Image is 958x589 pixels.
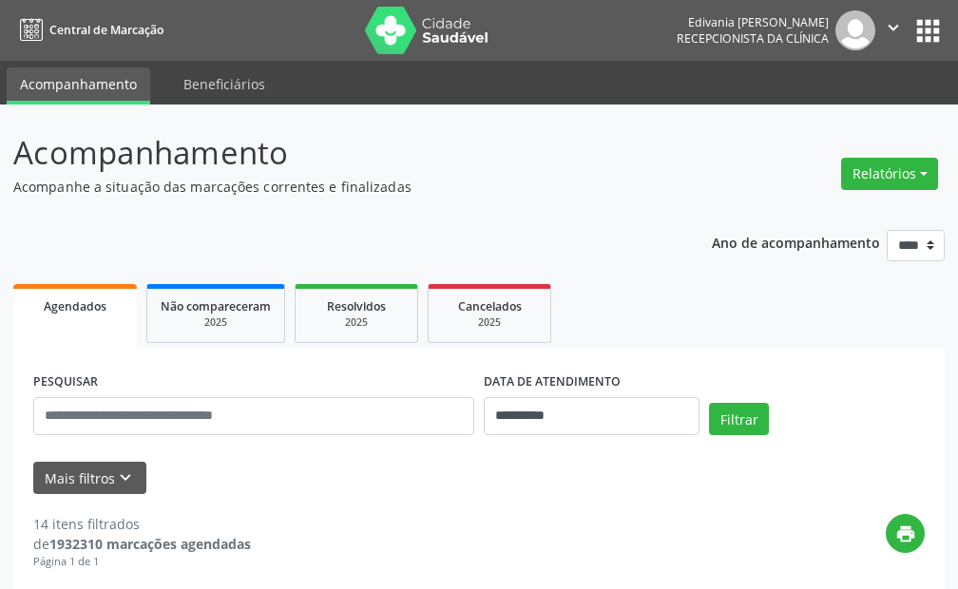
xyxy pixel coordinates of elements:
[835,10,875,50] img: img
[33,514,251,534] div: 14 itens filtrados
[458,298,522,314] span: Cancelados
[170,67,278,101] a: Beneficiários
[161,315,271,330] div: 2025
[886,514,925,553] button: print
[33,462,146,495] button: Mais filtroskeyboard_arrow_down
[911,14,945,47] button: apps
[875,10,911,50] button: 
[44,298,106,314] span: Agendados
[33,368,98,397] label: PESQUISAR
[13,129,665,177] p: Acompanhamento
[115,467,136,488] i: keyboard_arrow_down
[677,30,829,47] span: Recepcionista da clínica
[33,534,251,554] div: de
[883,17,904,38] i: 
[49,535,251,553] strong: 1932310 marcações agendadas
[677,14,829,30] div: Edivania [PERSON_NAME]
[13,14,163,46] a: Central de Marcação
[33,554,251,570] div: Página 1 de 1
[484,368,621,397] label: DATA DE ATENDIMENTO
[13,177,665,197] p: Acompanhe a situação das marcações correntes e finalizadas
[895,523,916,544] i: print
[7,67,150,104] a: Acompanhamento
[327,298,386,314] span: Resolvidos
[309,315,404,330] div: 2025
[709,403,769,435] button: Filtrar
[49,22,163,38] span: Central de Marcação
[161,298,271,314] span: Não compareceram
[442,315,537,330] div: 2025
[841,158,938,190] button: Relatórios
[712,230,880,254] p: Ano de acompanhamento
